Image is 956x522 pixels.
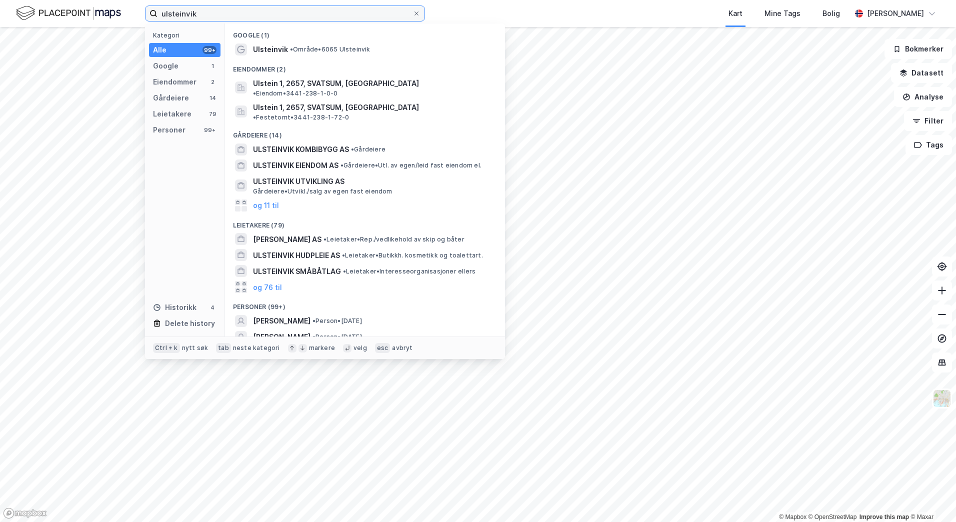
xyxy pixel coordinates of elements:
[153,60,178,72] div: Google
[253,249,340,261] span: ULSTEINVIK HUDPLEIE AS
[153,343,180,353] div: Ctrl + k
[932,389,951,408] img: Z
[312,333,315,340] span: •
[323,235,464,243] span: Leietaker • Rep./vedlikehold av skip og båter
[253,265,341,277] span: ULSTEINVIK SMÅBÅTLAG
[153,76,196,88] div: Eiendommer
[153,124,185,136] div: Personer
[859,513,909,520] a: Improve this map
[208,110,216,118] div: 79
[3,507,47,519] a: Mapbox homepage
[894,87,952,107] button: Analyse
[225,23,505,41] div: Google (1)
[253,77,419,89] span: Ulstein 1, 2657, SVATSUM, [GEOGRAPHIC_DATA]
[309,344,335,352] div: markere
[253,187,392,195] span: Gårdeiere • Utvikl./salg av egen fast eiendom
[253,89,338,97] span: Eiendom • 3441-238-1-0-0
[764,7,800,19] div: Mine Tags
[312,333,362,341] span: Person • [DATE]
[153,108,191,120] div: Leietakere
[253,159,338,171] span: ULSTEINVIK EIENDOM AS
[290,45,293,53] span: •
[884,39,952,59] button: Bokmerker
[253,281,282,293] button: og 76 til
[728,7,742,19] div: Kart
[182,344,208,352] div: nytt søk
[225,213,505,231] div: Leietakere (79)
[375,343,390,353] div: esc
[202,46,216,54] div: 99+
[351,145,354,153] span: •
[253,315,310,327] span: [PERSON_NAME]
[290,45,370,53] span: Område • 6065 Ulsteinvik
[253,113,256,121] span: •
[343,267,475,275] span: Leietaker • Interesseorganisasjoner ellers
[153,31,220,39] div: Kategori
[822,7,840,19] div: Bolig
[342,251,483,259] span: Leietaker • Butikkh. kosmetikk og toalettart.
[340,161,343,169] span: •
[253,43,288,55] span: Ulsteinvik
[340,161,481,169] span: Gårdeiere • Utl. av egen/leid fast eiendom el.
[165,317,215,329] div: Delete history
[208,78,216,86] div: 2
[253,101,419,113] span: Ulstein 1, 2657, SVATSUM, [GEOGRAPHIC_DATA]
[253,89,256,97] span: •
[906,474,956,522] iframe: Chat Widget
[202,126,216,134] div: 99+
[343,267,346,275] span: •
[342,251,345,259] span: •
[891,63,952,83] button: Datasett
[153,301,196,313] div: Historikk
[216,343,231,353] div: tab
[253,143,349,155] span: ULSTEINVIK KOMBIBYGG AS
[225,57,505,75] div: Eiendommer (2)
[208,94,216,102] div: 14
[225,123,505,141] div: Gårdeiere (14)
[904,111,952,131] button: Filter
[225,295,505,313] div: Personer (99+)
[351,145,385,153] span: Gårdeiere
[208,62,216,70] div: 1
[16,4,121,22] img: logo.f888ab2527a4732fd821a326f86c7f29.svg
[253,113,349,121] span: Festetomt • 3441-238-1-72-0
[905,135,952,155] button: Tags
[153,92,189,104] div: Gårdeiere
[253,233,321,245] span: [PERSON_NAME] AS
[253,175,493,187] span: ULSTEINVIK UTVIKLING AS
[779,513,806,520] a: Mapbox
[157,6,412,21] input: Søk på adresse, matrikkel, gårdeiere, leietakere eller personer
[253,331,310,343] span: [PERSON_NAME]
[153,44,166,56] div: Alle
[312,317,315,324] span: •
[392,344,412,352] div: avbryt
[233,344,280,352] div: neste kategori
[323,235,326,243] span: •
[208,303,216,311] div: 4
[867,7,924,19] div: [PERSON_NAME]
[353,344,367,352] div: velg
[808,513,857,520] a: OpenStreetMap
[906,474,956,522] div: Kontrollprogram for chat
[312,317,362,325] span: Person • [DATE]
[253,199,279,211] button: og 11 til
